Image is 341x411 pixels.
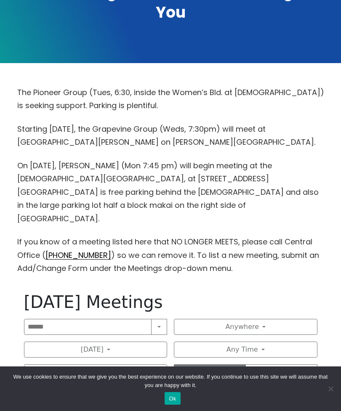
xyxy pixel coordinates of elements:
[174,319,317,335] button: Anywhere
[13,373,328,390] span: We use cookies to ensure that we give you the best experience on our website. If you continue to ...
[17,122,324,149] p: Starting [DATE], the Grapevine Group (Weds, 7:30pm) will meet at [GEOGRAPHIC_DATA][PERSON_NAME] o...
[24,319,152,335] input: Search
[24,342,168,358] button: [DATE]
[174,364,246,380] button: List
[151,319,167,335] button: Search
[17,86,324,112] p: The Pioneer Group (Tues, 6:30, inside the Women’s Bld. at [DEMOGRAPHIC_DATA]) is seeking support....
[24,292,317,312] h1: [DATE] Meetings
[45,250,111,260] a: [PHONE_NUMBER]
[17,159,324,225] p: On [DATE], [PERSON_NAME] (Mon 7:45 pm) will begin meeting at the [DEMOGRAPHIC_DATA][GEOGRAPHIC_DA...
[24,364,168,380] button: Any Type
[326,384,335,393] span: No
[165,392,180,405] button: Ok
[17,235,324,275] p: If you know of a meeting listed here that NO LONGER MEETS, please call Central Office ( ) so we c...
[174,342,317,358] button: Any Time
[245,364,317,380] button: Map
